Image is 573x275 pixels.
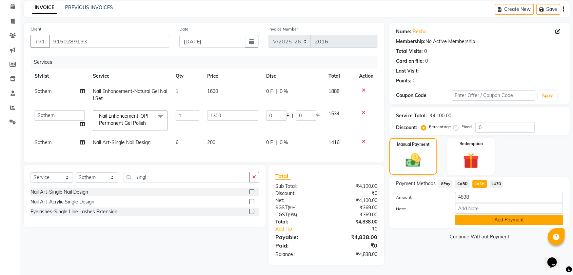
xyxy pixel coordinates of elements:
div: Discount: [396,124,417,131]
label: Fixed [461,124,471,130]
a: x [146,120,149,126]
a: Add Tip [270,225,336,233]
span: 1 [176,88,178,94]
button: Add Payment [455,215,563,225]
th: Service [89,68,172,84]
div: ₹4,838.00 [327,218,383,225]
span: CARD [455,180,470,188]
iframe: chat widget [545,248,566,268]
div: ₹0 [327,190,383,197]
div: Total Visits: [396,48,423,55]
th: Qty [172,68,203,84]
div: ₹4,838.00 [327,233,383,241]
th: Disc [262,68,324,84]
div: 0 [425,58,428,65]
span: F [286,112,289,119]
a: Rekha [413,28,427,35]
label: Redemption [459,141,482,147]
th: Price [203,68,262,84]
div: ₹4,100.00 [327,197,383,204]
img: _cash.svg [401,152,425,169]
label: Date [179,26,189,32]
span: 9% [289,212,296,217]
button: Save [536,4,560,15]
div: Nail Art-Acrylic Single Design [31,198,94,205]
div: Card on file: [396,58,424,65]
div: ( ) [270,211,327,218]
span: 9% [289,205,295,210]
span: Nail Art-Single Nail Design [93,139,151,145]
button: Create New [495,4,534,15]
div: Paid: [270,241,327,250]
div: Points: [396,77,411,84]
span: 0 F [266,139,273,146]
span: Payment Methods [396,180,436,187]
input: Amount [455,192,563,202]
div: Services [31,56,382,68]
div: ( ) [270,204,327,211]
div: Last Visit: [396,67,419,75]
label: Percentage [429,124,451,130]
span: 1416 [329,139,339,145]
div: Total: [270,218,327,225]
span: Sothem [35,139,52,145]
span: 1888 [329,88,339,94]
span: | [292,112,293,119]
th: Stylist [31,68,89,84]
div: - [420,67,422,75]
div: ₹369.00 [327,211,383,218]
div: Eyelashes-Single Line Lashes Extension [31,208,117,215]
div: Net: [270,197,327,204]
span: LUZO [490,180,503,188]
div: Sub Total: [270,183,327,190]
input: Search by Name/Mobile/Email/Code [49,35,169,48]
div: 0 [424,48,427,55]
div: ₹0 [336,225,382,233]
th: Total [324,68,355,84]
div: Balance : [270,251,327,258]
label: Client [31,26,41,32]
label: Manual Payment [397,141,430,148]
div: Payable: [270,233,327,241]
a: PREVIOUS INVOICES [65,4,113,11]
span: Total [275,173,291,180]
span: 200 [207,139,215,145]
a: Continue Without Payment [391,233,568,240]
span: % [316,112,320,119]
div: Discount: [270,190,327,197]
span: CASH [472,180,487,188]
span: 0 % [280,139,288,146]
input: Enter Offer / Coupon Code [452,90,535,101]
div: Nail Art-Single Nail Design [31,189,88,196]
span: Sothem [35,88,52,94]
img: _gift.svg [458,151,483,171]
label: Amount: [391,194,450,200]
div: ₹0 [327,241,383,250]
div: Coupon Code [396,92,452,99]
span: | [276,139,277,146]
span: Nail Enhancement-Natural Gel Nail Set [93,88,167,101]
div: ₹4,838.00 [327,251,383,258]
div: ₹4,100.00 [430,112,451,119]
div: Name: [396,28,411,35]
span: 0 % [280,88,288,95]
div: ₹4,100.00 [327,183,383,190]
th: Action [355,68,377,84]
span: | [276,88,277,95]
div: Membership: [396,38,426,45]
div: ₹369.00 [327,204,383,211]
span: 1600 [207,88,218,94]
label: Invoice Number [269,26,298,32]
span: 6 [176,139,178,145]
div: Service Total: [396,112,427,119]
a: INVOICE [32,2,57,14]
span: Nail Enhancement-OPI Permanent Gel Polish [99,113,149,126]
span: 1534 [329,111,339,117]
span: CGST [275,212,288,218]
button: Apply [538,91,557,101]
div: No Active Membership [396,38,563,45]
input: Add Note [455,203,563,214]
span: SGST [275,204,288,211]
input: Search or Scan [123,172,250,182]
span: GPay [438,180,452,188]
